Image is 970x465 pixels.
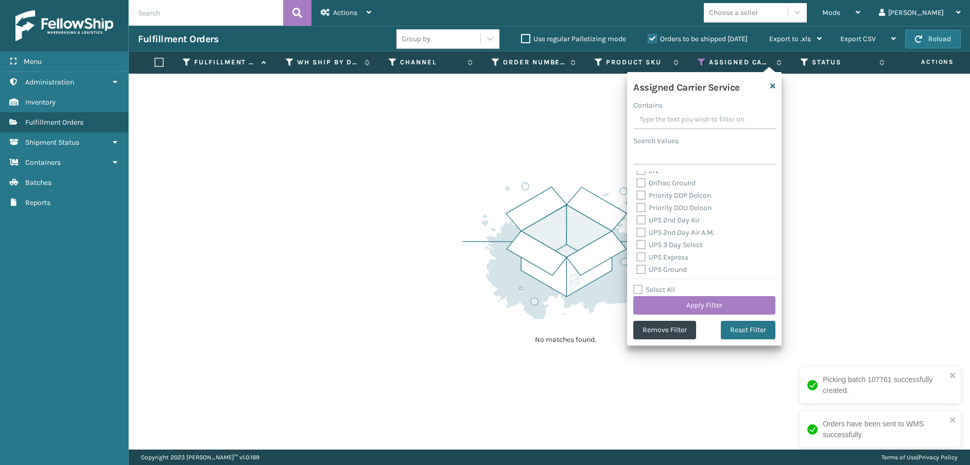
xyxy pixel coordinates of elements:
label: Priority DDP Delcon [636,191,711,200]
div: Orders have been sent to WMS successfully. [823,419,946,440]
label: Status [812,58,874,67]
span: Shipment Status [25,138,79,147]
label: Assigned Carrier Service [709,58,771,67]
button: close [949,371,957,381]
button: Apply Filter [633,296,775,315]
label: UPS 3 Day Select [636,240,702,249]
label: Contains [633,100,663,111]
label: OnTrac Ground [636,179,696,187]
label: UPS Express [636,253,688,262]
button: close [949,416,957,425]
div: Choose a seller [709,7,758,18]
label: LTL [636,166,659,175]
button: Reload [905,30,961,48]
span: Export CSV [840,35,876,43]
label: Product SKU [606,58,668,67]
span: Actions [889,54,960,71]
span: Reports [25,198,50,207]
label: Search Values [633,135,679,146]
span: Fulfillment Orders [25,118,83,127]
label: Order Number [503,58,565,67]
label: WH Ship By Date [297,58,359,67]
label: Fulfillment Order Id [194,58,256,67]
div: Picking batch 107761 successfully created. [823,374,946,396]
h3: Fulfillment Orders [138,33,218,45]
span: Export to .xls [769,35,811,43]
label: UPS 2nd Day Air A.M. [636,228,715,237]
label: Use regular Palletizing mode [521,35,626,43]
p: Copyright 2023 [PERSON_NAME]™ v 1.0.189 [141,450,259,465]
span: Batches [25,178,51,187]
button: Reset Filter [721,321,775,339]
input: Type the text you wish to filter on [633,111,775,129]
div: Group by [402,33,430,44]
span: Inventory [25,98,56,107]
span: Administration [25,78,74,87]
span: Menu [24,57,42,66]
label: UPS Ground [636,265,687,274]
img: logo [15,10,113,41]
label: Channel [400,58,462,67]
label: Priority DDU Delcon [636,203,712,212]
label: UPS 2nd Day Air [636,216,700,225]
button: Remove Filter [633,321,696,339]
label: Select All [633,285,675,294]
span: Containers [25,158,61,167]
label: Orders to be shipped [DATE] [648,35,748,43]
h4: Assigned Carrier Service [633,78,740,94]
span: Mode [822,8,840,17]
span: Actions [333,8,357,17]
